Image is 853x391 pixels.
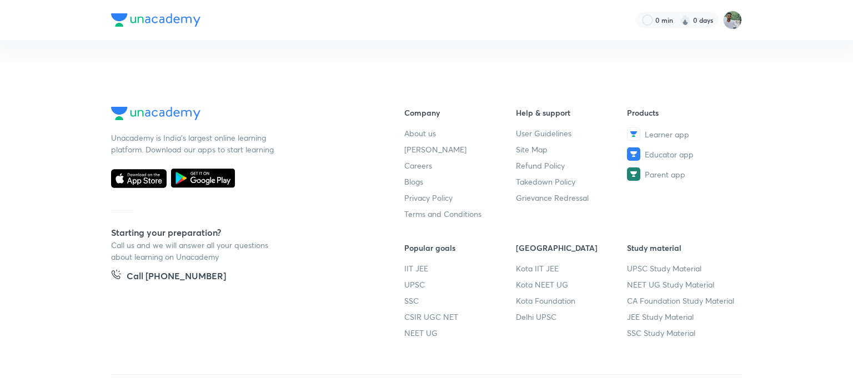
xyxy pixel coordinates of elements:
[516,107,628,118] h6: Help & support
[627,167,640,181] img: Parent app
[680,14,691,26] img: streak
[627,147,640,161] img: Educator app
[111,269,226,285] a: Call [PHONE_NUMBER]
[627,295,739,306] a: CA Foundation Study Material
[404,327,516,339] a: NEET UG
[404,242,516,254] h6: Popular goals
[627,127,739,141] a: Learner app
[111,13,200,27] img: Company Logo
[627,279,739,290] a: NEET UG Study Material
[645,149,694,160] span: Educator app
[627,127,640,141] img: Learner app
[516,127,628,139] a: User Guidelines
[627,107,739,118] h6: Products
[404,160,516,171] a: Careers
[516,311,628,323] a: Delhi UPSC
[516,143,628,155] a: Site Map
[723,11,742,29] img: iSmart Roshan
[111,239,278,263] p: Call us and we will answer all your questions about learning on Unacademy
[404,311,516,323] a: CSIR UGC NET
[404,192,516,204] a: Privacy Policy
[404,127,516,139] a: About us
[404,208,516,220] a: Terms and Conditions
[516,160,628,171] a: Refund Policy
[516,192,628,204] a: Grievance Redressal
[111,107,200,120] img: Company Logo
[516,279,628,290] a: Kota NEET UG
[404,263,516,274] a: IIT JEE
[127,269,226,285] h5: Call [PHONE_NUMBER]
[404,279,516,290] a: UPSC
[627,147,739,161] a: Educator app
[111,226,369,239] h5: Starting your preparation?
[516,242,628,254] h6: [GEOGRAPHIC_DATA]
[645,128,689,140] span: Learner app
[627,242,739,254] h6: Study material
[627,327,739,339] a: SSC Study Material
[404,176,516,187] a: Blogs
[404,160,432,171] span: Careers
[627,263,739,274] a: UPSC Study Material
[404,295,516,306] a: SSC
[111,132,278,155] p: Unacademy is India’s largest online learning platform. Download our apps to start learning
[111,107,369,123] a: Company Logo
[404,143,516,155] a: [PERSON_NAME]
[627,311,739,323] a: JEE Study Material
[516,263,628,274] a: Kota IIT JEE
[645,169,685,180] span: Parent app
[627,167,739,181] a: Parent app
[516,295,628,306] a: Kota Foundation
[516,176,628,187] a: Takedown Policy
[404,107,516,118] h6: Company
